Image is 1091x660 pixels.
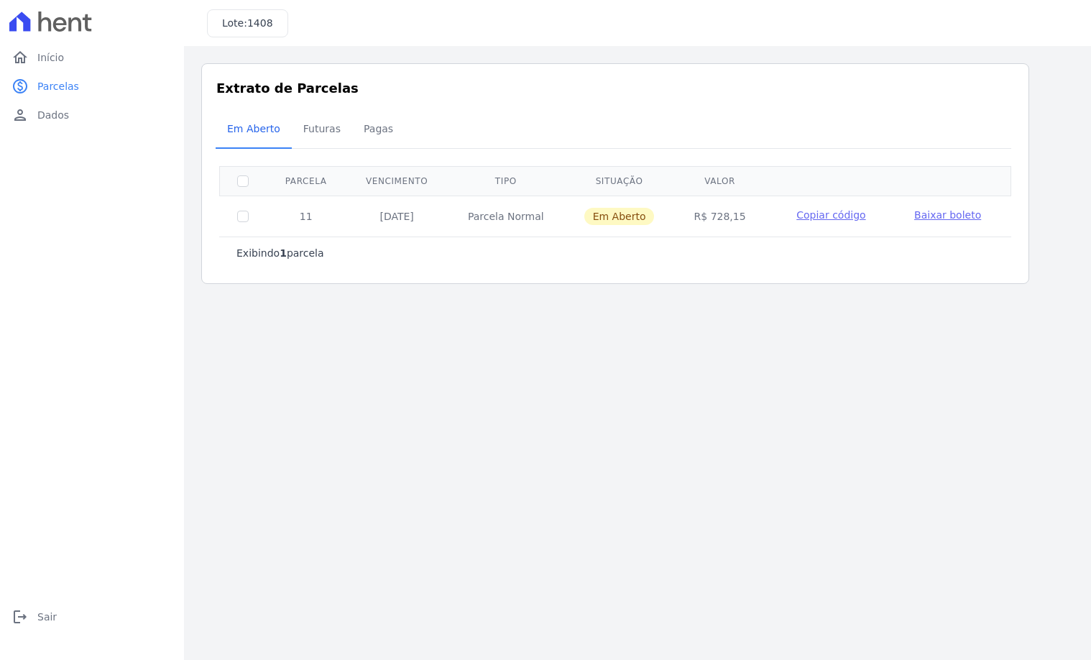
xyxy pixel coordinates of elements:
span: Copiar código [796,209,865,221]
a: logoutSair [6,602,178,631]
th: Parcela [266,166,346,196]
a: personDados [6,101,178,129]
th: Tipo [448,166,564,196]
th: Situação [564,166,675,196]
a: Em Aberto [216,111,292,149]
i: paid [11,78,29,95]
a: paidParcelas [6,72,178,101]
span: Pagas [355,114,402,143]
i: home [11,49,29,66]
span: Início [37,50,64,65]
span: Em Aberto [584,208,655,225]
p: Exibindo parcela [236,246,324,260]
a: homeInício [6,43,178,72]
button: Copiar código [783,208,880,222]
a: Baixar boleto [914,208,981,222]
td: Parcela Normal [448,196,564,237]
i: person [11,106,29,124]
span: Sair [37,610,57,624]
i: logout [11,608,29,625]
h3: Lote: [222,16,273,31]
span: Futuras [295,114,349,143]
span: Dados [37,108,69,122]
a: Pagas [352,111,405,149]
b: 1 [280,247,287,259]
th: Valor [674,166,765,196]
span: Parcelas [37,79,79,93]
td: 11 [266,196,346,237]
td: [DATE] [346,196,448,237]
a: Futuras [292,111,352,149]
td: R$ 728,15 [674,196,765,237]
span: Baixar boleto [914,209,981,221]
span: Em Aberto [218,114,289,143]
th: Vencimento [346,166,448,196]
span: 1408 [247,17,273,29]
h3: Extrato de Parcelas [216,78,1014,98]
